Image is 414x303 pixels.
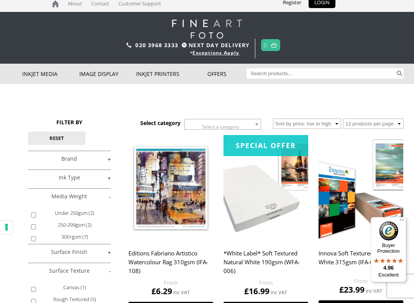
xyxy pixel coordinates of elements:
[371,242,406,254] p: Buyer Protection
[42,282,108,293] label: Canvas
[379,221,398,240] img: Trusted Shops Trustmark
[28,155,110,163] a: +
[80,284,86,291] span: (1)
[128,135,213,297] a: Editions Fabriano Artistico Watercolour Rag 310gsm (IFA-108) £6.29
[223,246,308,278] h2: *White Label* Soft Textured Natural White 190gsm (WFA-006)
[223,135,308,156] div: Special Offer
[383,265,394,271] span: 4.96
[135,41,178,49] a: 020 3968 3333
[89,209,94,216] span: (2)
[244,286,249,296] span: £
[371,217,406,282] button: Trusted Shops TrustmarkBuyer Protection4.96Excellent
[28,193,110,200] a: -
[180,41,250,49] span: NEXT DAY DELIVERY
[86,221,92,228] span: (2)
[396,68,404,79] button: Search
[264,40,267,51] a: 0
[319,135,403,241] img: Innova Soft Textured Natural White 315gsm (IFA-012)
[172,20,242,39] img: logo-white.svg
[271,43,277,48] img: basket.svg
[128,246,213,278] h2: Editions Fabriano Artistico Watercolour Rag 310gsm (IFA-108)
[28,119,110,126] h3: FILTER BY
[28,132,85,145] button: Reset
[90,296,96,303] span: (5)
[339,284,365,295] bdi: 23.99
[192,49,239,56] a: Exceptions Apply
[151,286,156,296] span: £
[42,207,108,219] label: Under 250gsm
[127,43,132,48] img: phone.svg
[82,233,88,240] span: (7)
[42,231,108,243] label: 300+gsm
[128,135,213,241] img: Editions Fabriano Artistico Watercolour Rag 310gsm (IFA-108)
[28,151,110,166] h4: Brand
[339,284,344,295] span: £
[28,267,110,275] a: -
[319,135,403,295] a: Innova Soft Textured Natural White 315gsm (IFA-012) £23.99
[42,219,108,231] label: 250-299gsm
[244,286,269,296] bdi: 16.99
[223,135,308,297] a: Special Offer*White Label* Soft Textured Natural White 190gsm (WFA-006) £16.99
[223,135,308,241] img: *White Label* Soft Textured Natural White 190gsm (WFA-006)
[28,170,110,185] h4: Ink Type
[319,246,403,277] h2: Innova Soft Textured Natural White 315gsm (IFA-012)
[182,43,187,48] img: time.svg
[246,68,396,79] input: Search products…
[202,124,239,130] span: Select a category
[28,174,110,181] a: +
[151,286,172,296] bdi: 6.29
[397,217,406,226] button: Menu
[273,119,341,129] select: Shop order
[28,244,110,259] h4: Surface Finish
[140,119,181,127] h3: Select category
[371,272,406,278] p: Excellent
[28,249,110,256] a: +
[28,188,110,204] h4: Media Weight
[28,263,110,278] h4: Surface Texture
